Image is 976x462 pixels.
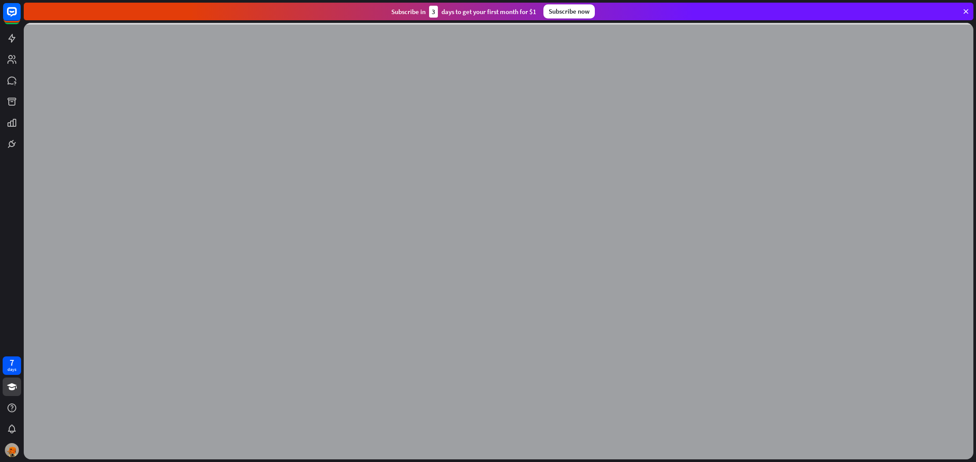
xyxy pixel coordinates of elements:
[7,367,16,373] div: days
[543,4,595,18] div: Subscribe now
[10,359,14,367] div: 7
[429,6,438,18] div: 3
[3,356,21,375] a: 7 days
[391,6,536,18] div: Subscribe in days to get your first month for $1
